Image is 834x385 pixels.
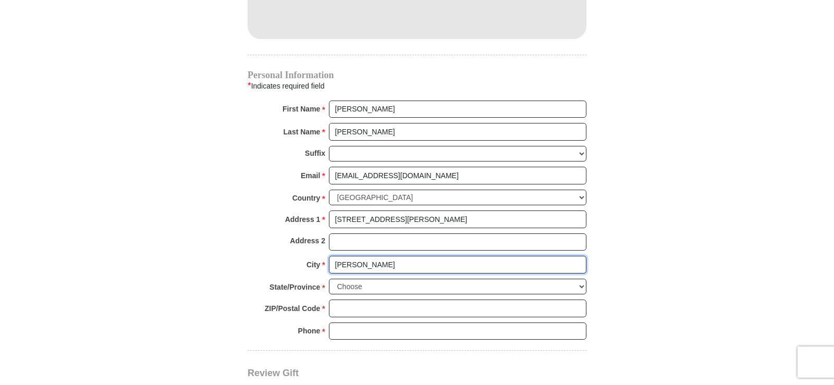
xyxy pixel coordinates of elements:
span: Review Gift [248,368,299,378]
h4: Personal Information [248,71,586,79]
strong: City [306,257,320,272]
strong: Country [292,191,321,205]
div: Indicates required field [248,79,586,93]
strong: Address 2 [290,233,325,248]
strong: Suffix [305,146,325,160]
strong: Email [301,168,320,183]
strong: Last Name [284,125,321,139]
strong: Phone [298,324,321,338]
strong: ZIP/Postal Code [265,301,321,316]
strong: State/Province [269,280,320,294]
strong: Address 1 [285,212,321,227]
strong: First Name [283,102,320,116]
